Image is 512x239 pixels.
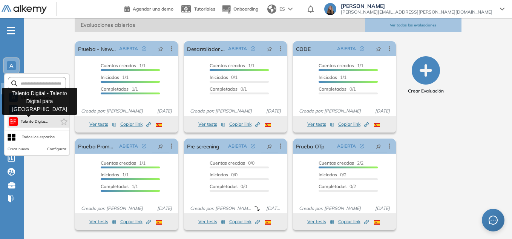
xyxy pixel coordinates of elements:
[194,6,215,12] span: Tutoriales
[120,218,151,225] span: Copiar link
[233,6,258,12] span: Onboarding
[133,6,173,12] span: Agendar una demo
[158,46,163,52] span: pushpin
[229,121,260,128] span: Copiar link
[265,123,271,127] img: ESP
[78,41,116,56] a: Prueba - Newsan
[337,45,356,52] span: ABIERTA
[156,220,162,225] img: ESP
[319,63,354,68] span: Cuentas creadas
[338,218,369,225] span: Copiar link
[341,3,492,9] span: [PERSON_NAME]
[187,205,254,212] span: Creado por: [PERSON_NAME]
[119,45,138,52] span: ABIERTA
[89,120,117,129] button: Ver tests
[319,172,337,177] span: Iniciadas
[101,63,136,68] span: Cuentas creadas
[319,86,356,92] span: 0/1
[261,140,278,152] button: pushpin
[187,41,225,56] a: Desarrollador Backend
[2,88,77,115] div: Talento Digital - Talento Digital para [GEOGRAPHIC_DATA]
[319,86,346,92] span: Completados
[78,205,146,212] span: Creado por: [PERSON_NAME]
[8,146,29,152] button: Crear nuevo
[319,63,363,68] span: 1/1
[372,205,393,212] span: [DATE]
[47,146,66,152] button: Configurar
[372,108,393,114] span: [DATE]
[251,46,255,51] span: check-circle
[101,160,146,166] span: 1/1
[365,18,462,32] button: Ver todas las evaluaciones
[337,143,356,150] span: ABIERTA
[319,183,346,189] span: Completados
[198,217,225,226] button: Ver tests
[210,183,238,189] span: Completados
[279,6,285,12] span: ES
[210,160,245,166] span: Cuentas creadas
[210,63,245,68] span: Cuentas creadas
[307,217,334,226] button: Ver tests
[319,74,337,80] span: Iniciadas
[408,88,444,94] span: Crear Evaluación
[78,108,146,114] span: Creado por: [PERSON_NAME]
[296,139,325,154] a: Prueba OTp
[187,108,255,114] span: Creado por: [PERSON_NAME]
[307,120,334,129] button: Ver tests
[142,144,146,148] span: check-circle
[376,46,381,52] span: pushpin
[319,160,354,166] span: Cuentas creadas
[119,143,138,150] span: ABIERTA
[210,172,228,177] span: Iniciadas
[338,121,369,128] span: Copiar link
[267,46,272,52] span: pushpin
[408,56,444,94] button: Crear Evaluación
[101,172,119,177] span: Iniciadas
[210,74,228,80] span: Iniciadas
[142,46,146,51] span: check-circle
[338,120,369,129] button: Copiar link
[221,1,258,17] button: Onboarding
[376,143,381,149] span: pushpin
[296,205,364,212] span: Creado por: [PERSON_NAME]
[229,218,260,225] span: Copiar link
[10,119,16,125] img: https://assets.alkemy.org/workspaces/620/d203e0be-08f6-444b-9eae-a92d815a506f.png
[338,217,369,226] button: Copiar link
[2,5,47,14] img: Logo
[360,144,364,148] span: check-circle
[152,43,169,55] button: pushpin
[210,86,238,92] span: Completados
[210,172,238,177] span: 0/0
[156,123,162,127] img: ESP
[154,205,175,212] span: [DATE]
[101,74,119,80] span: Iniciadas
[229,217,260,226] button: Copiar link
[267,143,272,149] span: pushpin
[101,183,138,189] span: 1/1
[210,160,254,166] span: 0/0
[154,108,175,114] span: [DATE]
[101,160,136,166] span: Cuentas creadas
[229,120,260,129] button: Copiar link
[319,172,346,177] span: 0/2
[370,140,387,152] button: pushpin
[21,119,48,125] span: Talento Digita...
[296,41,311,56] a: CODE
[101,74,129,80] span: 1/1
[489,216,498,225] span: message
[319,183,356,189] span: 0/2
[152,140,169,152] button: pushpin
[265,220,271,225] img: ESP
[228,143,247,150] span: ABIERTA
[9,63,13,69] span: A
[341,9,492,15] span: [PERSON_NAME][EMAIL_ADDRESS][PERSON_NAME][DOMAIN_NAME]
[267,5,276,14] img: world
[288,8,293,11] img: arrow
[187,139,219,154] a: Pre screening
[251,144,255,148] span: check-circle
[370,43,387,55] button: pushpin
[78,139,116,154] a: Prueba Prompting Básico
[120,217,151,226] button: Copiar link
[360,46,364,51] span: check-circle
[101,183,129,189] span: Completados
